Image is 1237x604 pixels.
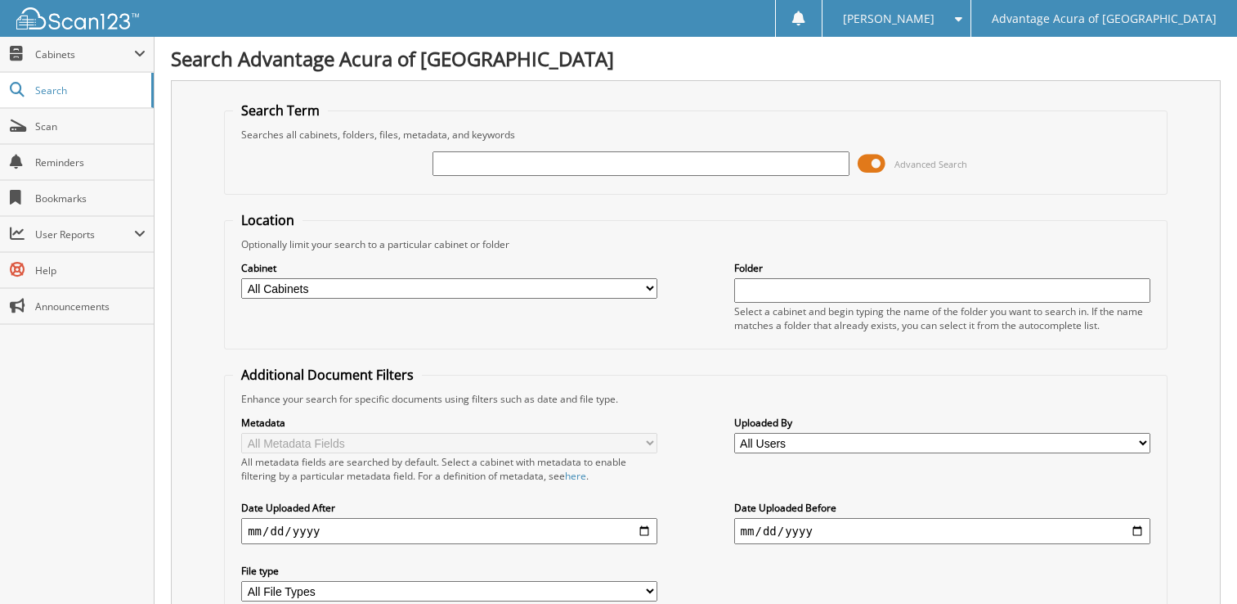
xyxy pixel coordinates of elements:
[894,158,967,170] span: Advanced Search
[565,469,586,483] a: here
[241,501,657,515] label: Date Uploaded After
[35,264,146,277] span: Help
[233,392,1159,406] div: Enhance your search for specific documents using filters such as date and file type.
[241,416,657,430] label: Metadata
[35,300,146,313] span: Announcements
[734,304,1150,332] div: Select a cabinet and begin typing the name of the folder you want to search in. If the name match...
[35,156,146,169] span: Reminders
[241,564,657,578] label: File type
[241,455,657,483] div: All metadata fields are searched by default. Select a cabinet with metadata to enable filtering b...
[241,518,657,544] input: start
[734,501,1150,515] label: Date Uploaded Before
[233,101,328,119] legend: Search Term
[233,366,422,384] legend: Additional Document Filters
[233,128,1159,142] div: Searches all cabinets, folders, files, metadata, and keywords
[35,119,146,133] span: Scan
[734,261,1150,275] label: Folder
[843,14,934,24] span: [PERSON_NAME]
[35,83,143,97] span: Search
[233,237,1159,251] div: Optionally limit your search to a particular cabinet or folder
[35,228,134,241] span: User Reports
[16,7,139,29] img: scan123-logo-white.svg
[233,211,303,229] legend: Location
[992,14,1217,24] span: Advantage Acura of [GEOGRAPHIC_DATA]
[734,518,1150,544] input: end
[35,47,134,61] span: Cabinets
[171,45,1221,72] h1: Search Advantage Acura of [GEOGRAPHIC_DATA]
[35,192,146,205] span: Bookmarks
[241,261,657,275] label: Cabinet
[734,416,1150,430] label: Uploaded By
